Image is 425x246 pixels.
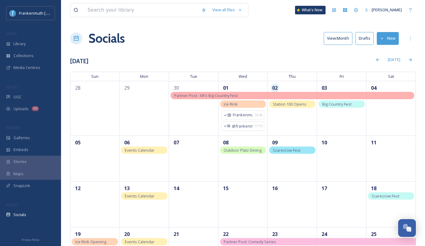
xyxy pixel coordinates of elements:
span: 03 [320,84,329,92]
span: Station 100 Opens [273,101,306,107]
a: [PERSON_NAME] [362,4,405,16]
span: 13 [123,184,131,193]
a: What's New [295,6,326,14]
span: 02 [271,84,279,92]
span: 04 [369,84,378,92]
span: Uploads [13,106,29,112]
span: 21 [172,230,181,238]
span: UGC [13,94,22,100]
span: 14:35 [254,113,262,118]
span: @frankenmuth [232,123,253,129]
span: Events Calendar [125,147,154,153]
span: 16 [271,184,279,193]
span: Scarecrow Fest Deadline [273,147,301,160]
button: Open Chat [398,219,416,237]
span: 22 [222,230,230,238]
span: Partner Post: Comedy Series [224,239,276,244]
span: Frankenmuth [US_STATE] [19,10,65,16]
a: Privacy Policy [22,236,39,243]
span: COLLECT [6,85,19,89]
span: Socials [13,212,26,218]
span: 14 [172,184,181,193]
span: 20 [123,230,131,238]
span: Ice Rink Opening [75,239,106,244]
span: Partner Post - MI's Big Country Fest [174,93,238,98]
span: 10 [320,138,329,147]
span: Tue [169,72,218,81]
span: Maps [13,171,23,177]
input: Search your library [85,3,198,17]
h3: [DATE] [70,57,88,66]
span: [PERSON_NAME] [372,7,402,13]
span: 25 [369,230,378,238]
span: 12 [74,184,82,193]
span: Stories [13,159,27,165]
span: 07 [172,138,181,147]
span: 09 [271,138,279,147]
span: 18 [369,184,378,193]
span: 23 [271,230,279,238]
span: 06 [123,138,131,147]
button: New [377,32,399,45]
span: 01 [222,84,230,92]
div: 40 [32,106,39,111]
button: View:Month [324,32,352,45]
span: 05 [74,138,82,147]
span: MEDIA [6,31,17,36]
span: 29 [123,84,131,92]
span: 24 [320,230,329,238]
span: 28 [74,84,82,92]
span: WIDGETS [6,125,20,130]
span: Media Centres [13,65,40,71]
span: Sat [366,72,416,81]
span: 15 [222,184,230,193]
span: Sun [70,72,120,81]
button: Drafts [355,32,374,45]
span: 11 [369,138,378,147]
span: SOCIALS [6,202,18,207]
a: Socials [88,29,125,48]
span: Collections [13,53,34,59]
span: Wed [218,72,268,81]
img: Social%20Media%20PFP%202025.jpg [10,10,16,16]
span: 17 [320,184,329,193]
span: 30 [172,84,181,92]
span: Embeds [13,147,28,153]
span: Fri [317,72,366,81]
span: Galleries [13,135,30,141]
a: View all files [209,4,245,16]
span: Big Country Fest [322,101,351,107]
a: Drafts [355,32,377,45]
span: Frankenmuth [233,112,253,118]
span: Privacy Policy [22,238,39,242]
span: 17:15 [254,124,262,129]
span: Thu [268,72,317,81]
span: Library [13,41,26,47]
div: [DATE] [385,54,403,66]
span: 08 [222,138,230,147]
span: SnapLink [13,183,30,189]
span: Scarecrow Fest [372,193,399,199]
span: Outdoor Platz Dining [224,147,261,153]
span: Ice Rink [224,101,238,107]
span: 19 [74,230,82,238]
span: Mon [120,72,169,81]
span: Events Calendar [125,193,154,199]
span: Events Calendar [125,239,154,244]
